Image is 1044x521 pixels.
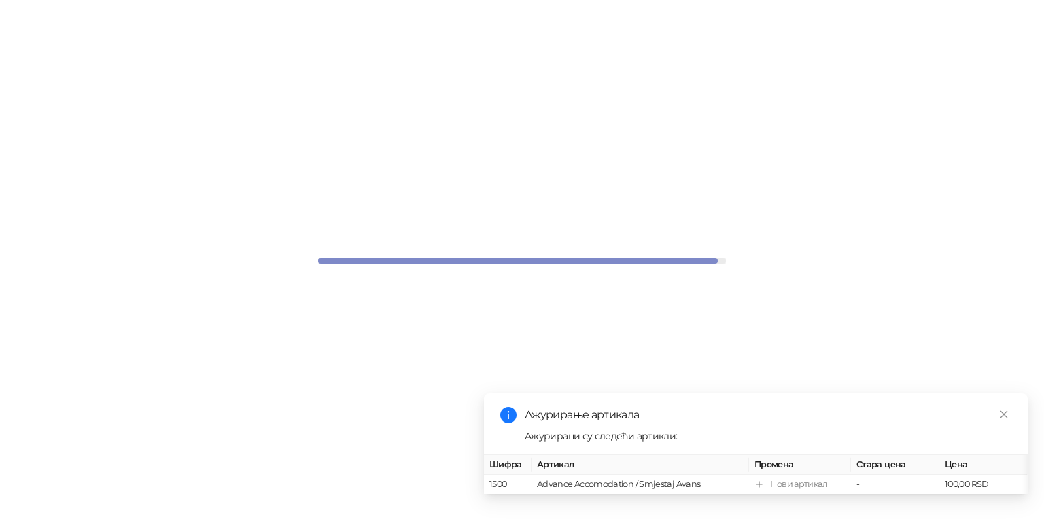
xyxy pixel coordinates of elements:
td: 1500 [484,475,532,495]
th: Стара цена [851,455,939,475]
th: Промена [749,455,851,475]
th: Артикал [532,455,749,475]
a: Close [996,407,1011,422]
th: Шифра [484,455,532,475]
div: Нови артикал [770,478,827,491]
span: close [999,410,1009,419]
div: Ажурирани су следећи артикли: [525,429,1011,444]
td: - [851,475,939,495]
td: Advance Accomodation / Smjestaj Avans [532,475,749,495]
span: info-circle [500,407,517,423]
th: Цена [939,455,1028,475]
div: Ажурирање артикала [525,407,1011,423]
td: 100,00 RSD [939,475,1028,495]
